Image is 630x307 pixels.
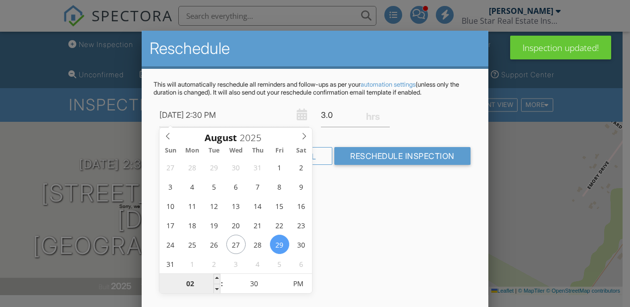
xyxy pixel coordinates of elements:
span: August 1, 2025 [270,157,289,177]
div: Inspection updated! [510,36,611,59]
span: August 11, 2025 [183,196,202,215]
span: August 17, 2025 [161,215,180,235]
span: September 4, 2025 [248,254,267,273]
input: Reschedule Inspection [334,147,471,165]
input: Scroll to increment [159,274,220,294]
span: Fri [268,148,290,154]
span: August 8, 2025 [270,177,289,196]
span: August 22, 2025 [270,215,289,235]
span: August 27, 2025 [226,235,246,254]
span: August 2, 2025 [291,157,311,177]
span: August 15, 2025 [270,196,289,215]
span: August 30, 2025 [291,235,311,254]
span: Scroll to increment [205,133,237,143]
span: August 18, 2025 [183,215,202,235]
span: September 2, 2025 [205,254,224,273]
span: August 26, 2025 [205,235,224,254]
span: July 30, 2025 [226,157,246,177]
span: July 27, 2025 [161,157,180,177]
span: Thu [247,148,268,154]
span: July 31, 2025 [248,157,267,177]
span: Tue [203,148,225,154]
a: automation settings [361,81,416,88]
span: September 5, 2025 [270,254,289,273]
p: This will automatically reschedule all reminders and follow-ups as per your (unless only the dura... [154,81,476,97]
span: August 14, 2025 [248,196,267,215]
span: August 13, 2025 [226,196,246,215]
span: August 10, 2025 [161,196,180,215]
span: July 28, 2025 [183,157,202,177]
span: August 24, 2025 [161,235,180,254]
span: August 23, 2025 [291,215,311,235]
span: August 21, 2025 [248,215,267,235]
input: Scroll to increment [237,131,269,144]
span: August 20, 2025 [226,215,246,235]
span: Click to toggle [285,274,312,294]
h2: Reschedule [150,39,480,58]
span: August 9, 2025 [291,177,311,196]
span: Mon [181,148,203,154]
span: August 16, 2025 [291,196,311,215]
span: August 28, 2025 [248,235,267,254]
span: : [220,274,223,294]
span: August 25, 2025 [183,235,202,254]
span: August 6, 2025 [226,177,246,196]
span: September 6, 2025 [291,254,311,273]
span: Sat [290,148,312,154]
span: August 19, 2025 [205,215,224,235]
span: Sun [159,148,181,154]
input: Scroll to increment [224,274,285,294]
span: September 1, 2025 [183,254,202,273]
span: August 5, 2025 [205,177,224,196]
span: August 31, 2025 [161,254,180,273]
span: August 3, 2025 [161,177,180,196]
span: August 12, 2025 [205,196,224,215]
span: August 29, 2025 [270,235,289,254]
span: July 29, 2025 [205,157,224,177]
span: Wed [225,148,247,154]
span: August 4, 2025 [183,177,202,196]
span: August 7, 2025 [248,177,267,196]
span: September 3, 2025 [226,254,246,273]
